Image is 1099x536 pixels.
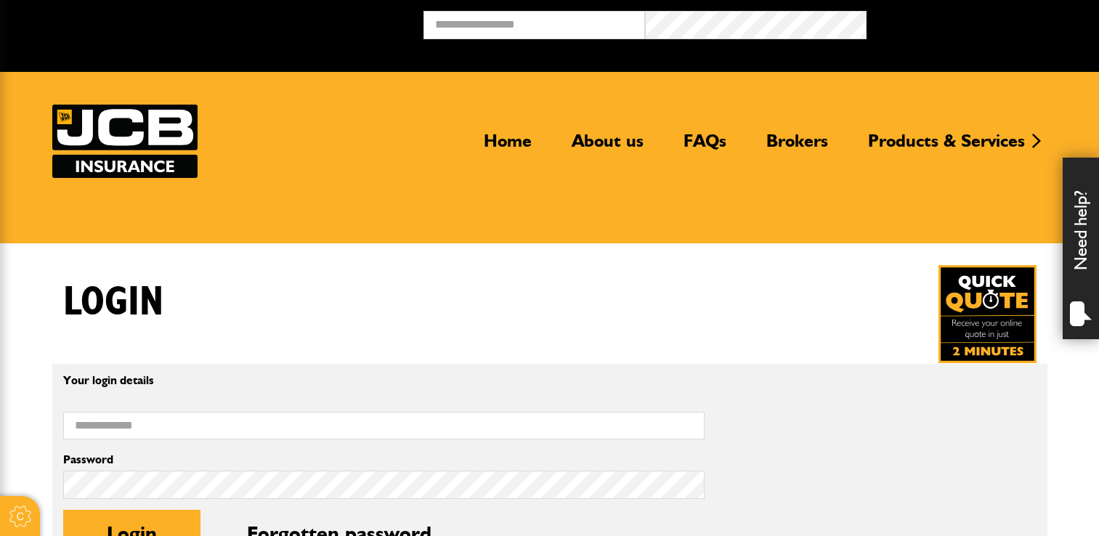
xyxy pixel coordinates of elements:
a: Get your insurance quote in just 2-minutes [938,265,1037,363]
img: JCB Insurance Services logo [52,105,198,178]
a: Home [473,130,543,163]
a: About us [561,130,654,163]
img: Quick Quote [938,265,1037,363]
a: FAQs [673,130,737,163]
label: Password [63,454,705,466]
div: Need help? [1063,158,1099,339]
button: Broker Login [867,11,1088,33]
h1: Login [63,278,163,327]
a: Brokers [755,130,839,163]
a: JCB Insurance Services [52,105,198,178]
p: Your login details [63,375,705,386]
a: Products & Services [857,130,1036,163]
